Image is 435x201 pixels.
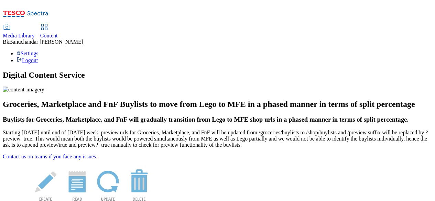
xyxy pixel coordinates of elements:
[3,100,432,109] h2: Groceries, Marketplace and FnF Buylists to move from Lego to MFE in a phased manner in terms of s...
[3,116,432,123] h3: Buylists for Groceries, Marketplace, and FnF will gradually transition from Lego to MFE shop urls...
[3,130,432,148] p: Starting [DATE] until end of [DATE] week, preview urls for Groceries, Marketplace, and FnF will b...
[9,39,84,45] span: Banuchandar [PERSON_NAME]
[3,39,9,45] span: Bk
[40,24,58,39] a: Content
[17,51,39,56] a: Settings
[17,57,38,63] a: Logout
[3,87,44,93] img: content-imagery
[3,70,432,80] h1: Digital Content Service
[40,33,58,38] span: Content
[3,154,97,159] a: Contact us on teams if you face any issues.
[3,33,35,38] span: Media Library
[3,24,35,39] a: Media Library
